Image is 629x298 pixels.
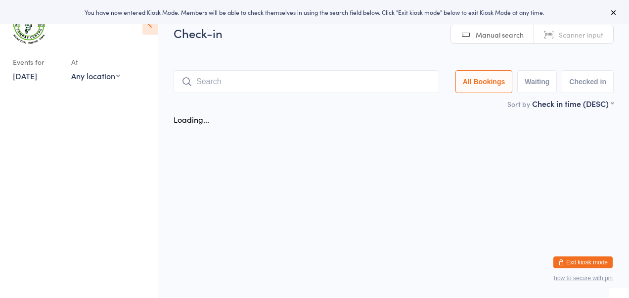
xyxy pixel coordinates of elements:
[553,256,613,268] button: Exit kiosk mode
[554,275,613,282] button: how to secure with pin
[71,54,120,70] div: At
[16,8,613,16] div: You have now entered Kiosk Mode. Members will be able to check themselves in using the search fie...
[71,70,120,81] div: Any location
[476,30,524,40] span: Manual search
[562,70,614,93] button: Checked in
[13,54,61,70] div: Events for
[507,99,530,109] label: Sort by
[10,7,47,44] img: Hurricane Combat Centre
[517,70,557,93] button: Waiting
[174,70,439,93] input: Search
[455,70,513,93] button: All Bookings
[559,30,603,40] span: Scanner input
[532,98,614,109] div: Check in time (DESC)
[13,70,37,81] a: [DATE]
[174,114,209,125] div: Loading...
[174,25,614,41] h2: Check-in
